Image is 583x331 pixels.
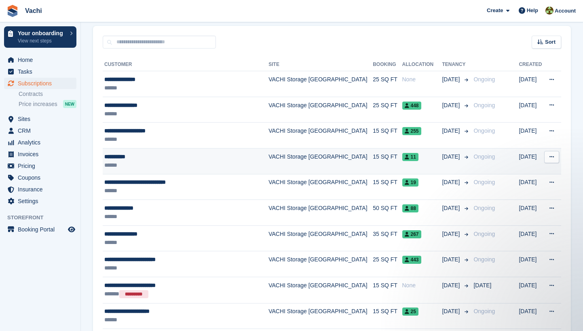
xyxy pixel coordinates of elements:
[4,78,76,89] a: menu
[402,308,418,316] span: 25
[473,256,495,263] span: Ongoing
[268,174,373,200] td: VACHI Storage [GEOGRAPHIC_DATA]
[18,224,66,235] span: Booking Portal
[473,153,495,160] span: Ongoing
[473,231,495,237] span: Ongoing
[473,308,495,314] span: Ongoing
[7,214,80,222] span: Storefront
[442,255,461,264] span: [DATE]
[402,102,421,110] span: 448
[442,75,461,84] span: [DATE]
[373,303,402,329] td: 15 SQ FT
[402,178,418,187] span: 19
[519,303,543,329] td: [DATE]
[519,58,543,71] th: Created
[473,205,495,211] span: Ongoing
[545,6,553,15] img: Anete Gre
[442,230,461,238] span: [DATE]
[268,225,373,251] td: VACHI Storage [GEOGRAPHIC_DATA]
[268,277,373,303] td: VACHI Storage [GEOGRAPHIC_DATA]
[519,251,543,277] td: [DATE]
[373,251,402,277] td: 25 SQ FT
[442,127,461,135] span: [DATE]
[373,148,402,174] td: 15 SQ FT
[519,200,543,226] td: [DATE]
[67,225,76,234] a: Preview store
[18,37,66,45] p: View next steps
[473,127,495,134] span: Ongoing
[473,282,491,289] span: [DATE]
[402,153,418,161] span: 11
[442,58,470,71] th: Tenancy
[373,58,402,71] th: Booking
[268,97,373,123] td: VACHI Storage [GEOGRAPHIC_DATA]
[373,123,402,149] td: 15 SQ FT
[402,58,442,71] th: Allocation
[18,78,66,89] span: Subscriptions
[18,125,66,136] span: CRM
[373,174,402,200] td: 15 SQ FT
[373,225,402,251] td: 35 SQ FT
[373,277,402,303] td: 15 SQ FT
[402,204,418,212] span: 88
[4,54,76,66] a: menu
[268,123,373,149] td: VACHI Storage [GEOGRAPHIC_DATA]
[4,149,76,160] a: menu
[18,66,66,77] span: Tasks
[402,127,421,135] span: 255
[4,26,76,48] a: Your onboarding View next steps
[442,204,461,212] span: [DATE]
[402,75,442,84] div: None
[527,6,538,15] span: Help
[519,148,543,174] td: [DATE]
[442,153,461,161] span: [DATE]
[268,71,373,97] td: VACHI Storage [GEOGRAPHIC_DATA]
[4,113,76,125] a: menu
[19,90,76,98] a: Contracts
[473,76,495,83] span: Ongoing
[473,102,495,108] span: Ongoing
[103,58,268,71] th: Customer
[442,101,461,110] span: [DATE]
[4,224,76,235] a: menu
[545,38,556,46] span: Sort
[373,97,402,123] td: 25 SQ FT
[519,97,543,123] td: [DATE]
[18,113,66,125] span: Sites
[268,58,373,71] th: Site
[4,137,76,148] a: menu
[373,200,402,226] td: 50 SQ FT
[4,195,76,207] a: menu
[18,137,66,148] span: Analytics
[18,149,66,160] span: Invoices
[19,100,57,108] span: Price increases
[18,54,66,66] span: Home
[555,7,576,15] span: Account
[442,178,461,187] span: [DATE]
[4,125,76,136] a: menu
[487,6,503,15] span: Create
[268,303,373,329] td: VACHI Storage [GEOGRAPHIC_DATA]
[18,30,66,36] p: Your onboarding
[519,123,543,149] td: [DATE]
[442,281,461,290] span: [DATE]
[402,281,442,290] div: None
[4,172,76,183] a: menu
[519,174,543,200] td: [DATE]
[402,230,421,238] span: 267
[268,200,373,226] td: VACHI Storage [GEOGRAPHIC_DATA]
[473,179,495,185] span: Ongoing
[373,71,402,97] td: 25 SQ FT
[63,100,76,108] div: NEW
[4,160,76,172] a: menu
[22,4,45,17] a: Vachi
[268,251,373,277] td: VACHI Storage [GEOGRAPHIC_DATA]
[18,160,66,172] span: Pricing
[18,172,66,183] span: Coupons
[19,100,76,108] a: Price increases NEW
[6,5,19,17] img: stora-icon-8386f47178a22dfd0bd8f6a31ec36ba5ce8667c1dd55bd0f319d3a0aa187defe.svg
[442,307,461,316] span: [DATE]
[402,256,421,264] span: 443
[519,71,543,97] td: [DATE]
[18,184,66,195] span: Insurance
